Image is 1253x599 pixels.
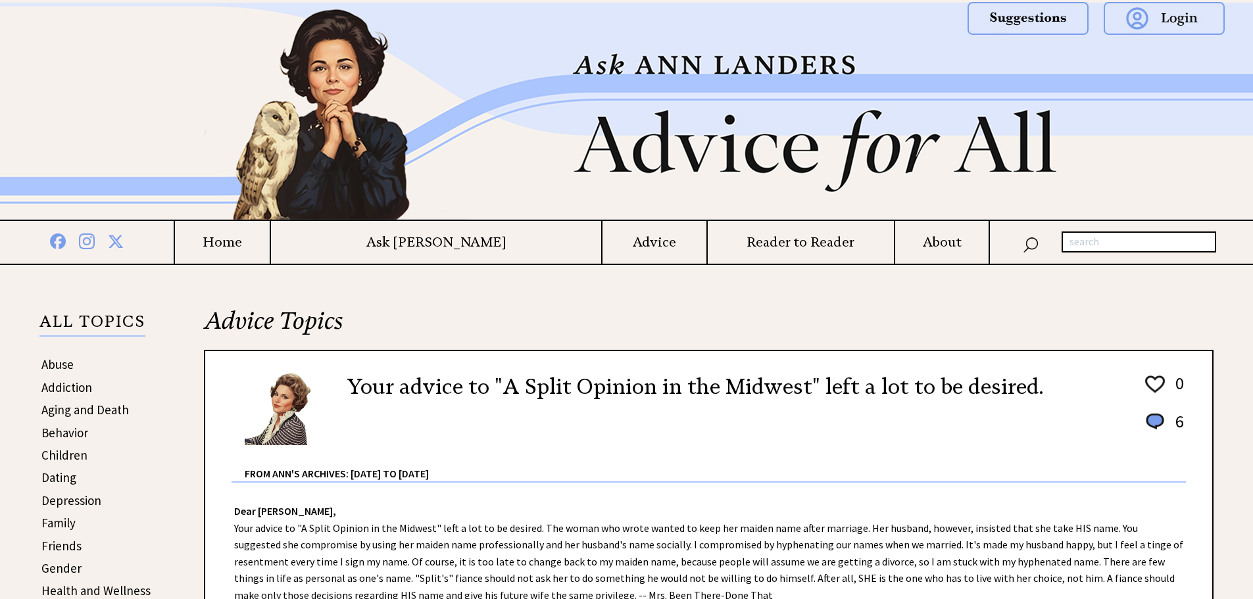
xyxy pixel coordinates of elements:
[602,234,706,251] a: Advice
[79,231,95,249] img: instagram%20blue.png
[1023,234,1039,253] img: search_nav.png
[895,234,989,251] a: About
[1143,411,1167,432] img: message_round%201.png
[41,583,151,598] a: Health and Wellness
[1143,373,1167,396] img: heart_outline%201.png
[153,3,1100,220] img: header2b_v1.png
[245,371,327,445] img: Ann6%20v2%20small.png
[234,504,336,517] strong: Dear [PERSON_NAME],
[41,402,129,418] a: Aging and Death
[41,447,87,463] a: Children
[245,446,1186,481] div: From Ann's Archives: [DATE] to [DATE]
[1062,231,1216,252] input: search
[347,371,1043,402] h2: Your advice to "A Split Opinion in the Midwest" left a lot to be desired.
[708,234,895,251] a: Reader to Reader
[108,231,124,249] img: x%20blue.png
[41,379,92,395] a: Addiction
[50,231,66,249] img: facebook%20blue.png
[41,560,82,576] a: Gender
[204,305,1214,350] h2: Advice Topics
[1169,410,1185,445] td: 6
[41,469,76,485] a: Dating
[41,538,82,554] a: Friends
[41,492,101,508] a: Depression
[41,425,88,441] a: Behavior
[175,234,270,251] a: Home
[41,356,74,372] a: Abuse
[968,2,1089,35] img: suggestions.png
[39,314,145,337] p: ALL TOPICS
[41,515,76,531] a: Family
[1169,372,1185,409] td: 0
[1104,2,1225,35] img: login.png
[1100,3,1107,220] img: right_new2.png
[271,234,601,251] a: Ask [PERSON_NAME]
